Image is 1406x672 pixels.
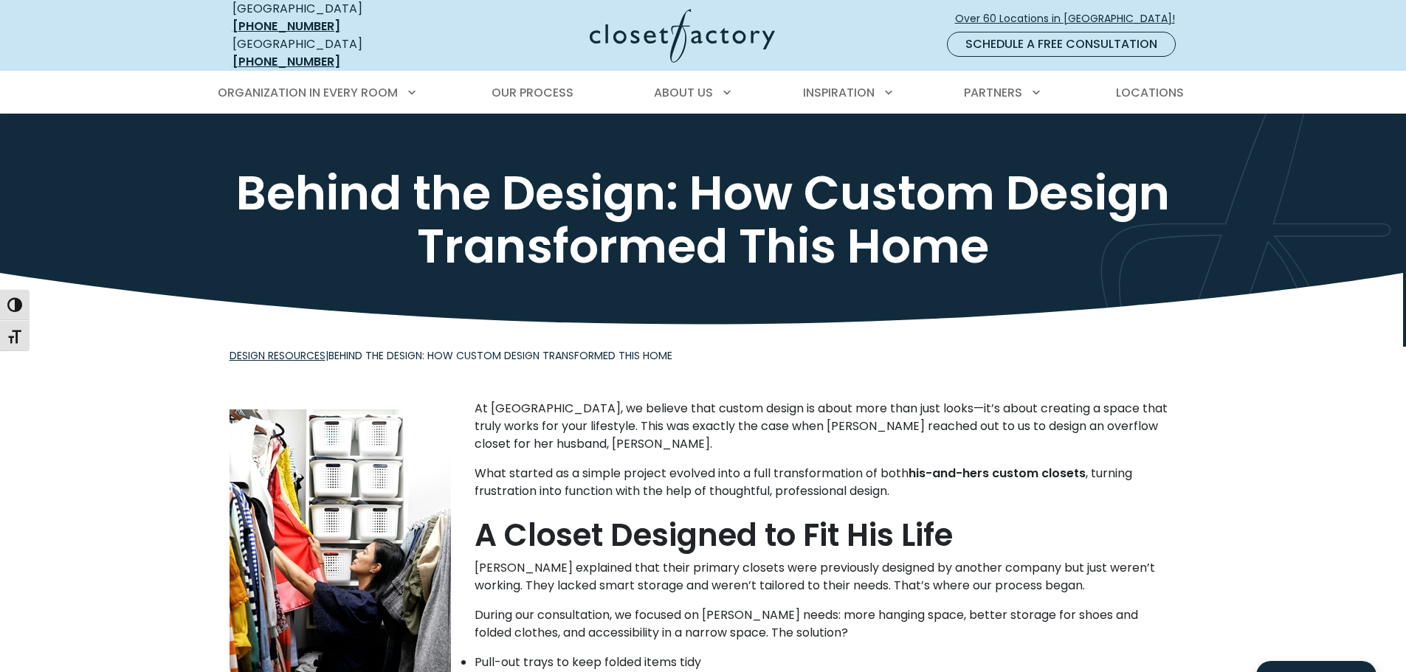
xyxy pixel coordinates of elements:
li: Pull-out trays to keep folded items tidy [241,654,1177,671]
a: [PHONE_NUMBER] [232,53,340,70]
h1: Behind the Design: How Custom Design Transformed This Home [230,167,1177,273]
span: Inspiration [803,84,875,101]
span: Behind the Design: How Custom Design Transformed This Home [328,348,672,363]
strong: A Closet Designed to Fit His Life [475,513,953,557]
strong: his-and-hers custom closets [909,465,1086,482]
nav: Primary Menu [207,72,1199,114]
a: Over 60 Locations in [GEOGRAPHIC_DATA]! [954,6,1188,32]
img: Closet Factory Logo [590,9,775,63]
span: Partners [964,84,1022,101]
p: What started as a simple project evolved into a full transformation of both , turning frustration... [230,465,1177,500]
a: Schedule a Free Consultation [947,32,1176,57]
p: During our consultation, we focused on [PERSON_NAME] needs: more hanging space, better storage fo... [230,606,1177,642]
a: [PHONE_NUMBER] [232,18,340,35]
span: Locations [1116,84,1184,101]
span: Organization in Every Room [218,84,398,101]
p: [PERSON_NAME] explained that their primary closets were previously designed by another company bu... [230,559,1177,595]
div: [GEOGRAPHIC_DATA] [232,35,447,71]
span: | [230,348,672,363]
p: At [GEOGRAPHIC_DATA], we believe that custom design is about more than just looks—it’s about crea... [230,400,1177,453]
a: Design Resources [230,348,325,363]
span: Our Process [492,84,573,101]
span: About Us [654,84,713,101]
span: Over 60 Locations in [GEOGRAPHIC_DATA]! [955,11,1187,27]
